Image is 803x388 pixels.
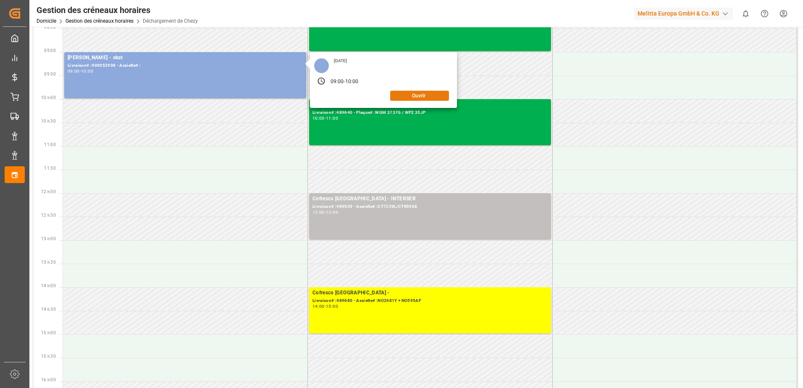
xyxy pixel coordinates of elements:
div: 13:00 [326,210,338,214]
span: 15 h 00 [41,330,56,335]
div: - [325,210,326,214]
div: [PERSON_NAME] - skat [68,54,303,62]
span: 11:30 [44,166,56,170]
div: 10:00 [345,78,359,86]
span: 14 h 30 [41,307,56,312]
span: 10 h 30 [41,119,56,123]
div: 12:00 [312,210,325,214]
span: 13 h 30 [41,260,56,265]
div: - [80,69,81,73]
div: Cofresco [GEOGRAPHIC_DATA] - [312,289,548,297]
div: 10:00 [81,69,93,73]
span: 10 h 00 [41,95,56,100]
a: Gestion des créneaux horaires [66,18,134,24]
div: [DATE] [331,58,350,64]
div: Gestion des créneaux horaires [37,4,198,16]
div: Cofresco [GEOGRAPHIC_DATA] - INTERSER [312,195,548,203]
span: 09:00 [44,48,56,53]
div: - [325,116,326,120]
button: Melitta Europa GmbH & Co. KG [634,5,736,21]
span: 11:00 [44,142,56,147]
span: 09:30 [44,72,56,76]
div: 09:00 [331,78,344,86]
span: 13 h 00 [41,236,56,241]
a: Domicile [37,18,56,24]
button: Centre d’aide [755,4,774,23]
div: Livraison# :489535 - Assiette# :CT7229L/CTR59E8 [312,203,548,210]
div: 10:00 [312,116,325,120]
div: 15:00 [326,304,338,308]
button: Afficher 0 nouvelles notifications [736,4,755,23]
span: 16 h 00 [41,378,56,382]
div: 11:00 [326,116,338,120]
div: Livraison# :489640 - Plaque# :WGM 3737G / WPZ 35JP [312,109,548,116]
div: Livraison# :489680 - Assiette# :NO2681Y + NO595AF [312,297,548,304]
div: Livraison# :400052908 - Assiette# : [68,62,303,69]
font: Melitta Europa GmbH & Co. KG [638,9,719,18]
div: 09:00 [68,69,80,73]
span: 14 h 00 [41,283,56,288]
div: - [344,78,345,86]
span: 12 h 30 [41,213,56,218]
span: 12 h 00 [41,189,56,194]
div: - [325,304,326,308]
div: 14:00 [312,304,325,308]
button: Ouvrir [390,91,449,101]
span: 15 h 30 [41,354,56,359]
